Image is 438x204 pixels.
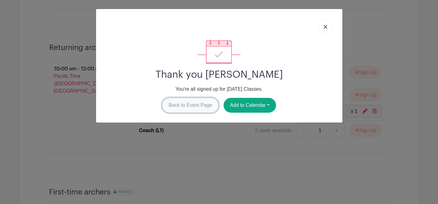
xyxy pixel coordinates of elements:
img: signup_complete-c468d5dda3e2740ee63a24cb0ba0d3ce5d8a4ecd24259e683200fb1569d990c8.svg [198,39,240,64]
p: You're all signed up for [DATE] Classes. [101,85,337,93]
a: Back to Event Page [162,98,219,113]
button: Add to Calendar [223,98,276,113]
h2: Thank you [PERSON_NAME] [101,69,337,81]
img: close_button-5f87c8562297e5c2d7936805f587ecaba9071eb48480494691a3f1689db116b3.svg [323,25,327,29]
